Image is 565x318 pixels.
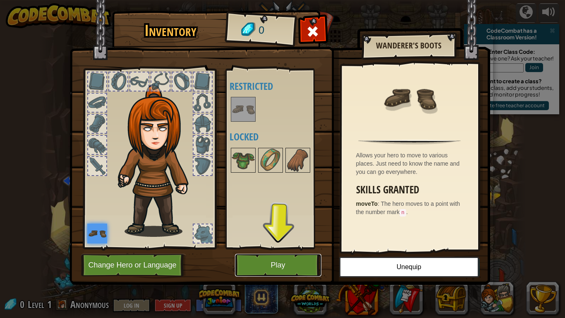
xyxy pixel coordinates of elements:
[358,140,460,145] img: hr.png
[356,151,467,176] div: Allows your hero to move to various places. Just need to know the name and you can go everywhere.
[370,41,448,50] h2: Wanderer's Boots
[230,81,327,92] h4: Restricted
[230,131,327,142] h4: Locked
[378,200,381,207] span: :
[114,84,203,237] img: hair_f2.png
[87,224,107,243] img: portrait.png
[356,200,460,215] span: The hero moves to a point with the number mark .
[356,184,467,195] h3: Skills Granted
[235,254,321,277] button: Play
[232,98,255,121] img: portrait.png
[400,209,406,217] code: n
[339,257,479,277] button: Unequip
[232,149,255,172] img: portrait.png
[259,149,282,172] img: portrait.png
[118,22,223,39] h1: Inventory
[286,149,309,172] img: portrait.png
[258,23,265,38] span: 0
[356,200,378,207] strong: moveTo
[383,71,436,125] img: portrait.png
[81,254,186,277] button: Change Hero or Language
